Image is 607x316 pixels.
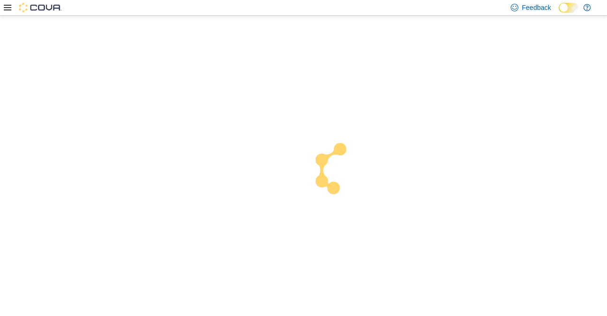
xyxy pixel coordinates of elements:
[559,3,579,13] input: Dark Mode
[19,3,62,12] img: Cova
[303,136,375,207] img: cova-loader
[522,3,551,12] span: Feedback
